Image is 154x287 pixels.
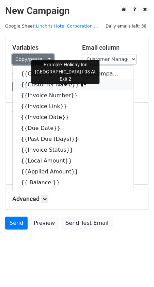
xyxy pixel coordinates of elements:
[13,177,134,188] a: {{ Balance }}
[5,5,149,17] h2: New Campaign
[5,23,98,29] small: Google Sheet:
[13,145,134,155] a: {{Invoice Status}}
[13,112,134,123] a: {{Invoice Date}}
[82,44,142,51] h5: Email column
[31,60,99,84] div: Example: Holiday Inn [GEOGRAPHIC_DATA] I 93 At Exit 2
[103,23,149,29] a: Daily emails left: 38
[29,217,59,230] a: Preview
[13,90,134,101] a: {{Invoice Number}}
[103,22,149,30] span: Daily emails left: 38
[13,123,134,134] a: {{Due Date}}
[12,44,72,51] h5: Variables
[13,155,134,166] a: {{Local Amount}}
[5,217,28,230] a: Send
[13,166,134,177] a: {{Applied Amount}}
[36,23,98,29] a: Linchris Hotel Corporation....
[12,54,54,65] a: Copy/paste...
[61,217,113,230] a: Send Test Email
[13,134,134,145] a: {{Past Due (Days)}}
[13,101,134,112] a: {{Invoice Link}}
[120,254,154,287] iframe: Chat Widget
[12,195,142,203] h5: Advanced
[13,79,134,90] a: {{Customer Name}}
[13,68,134,79] a: {{Customer Management Compa...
